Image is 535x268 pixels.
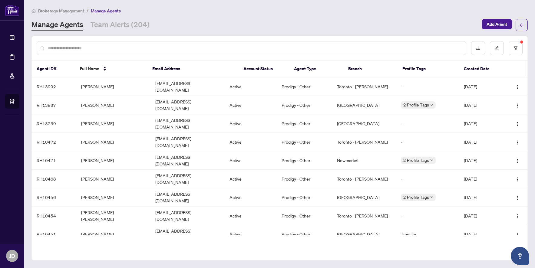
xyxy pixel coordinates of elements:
img: logo [5,5,19,16]
span: Full Name [80,65,99,72]
span: down [430,103,433,106]
img: Logo [515,103,520,108]
td: [GEOGRAPHIC_DATA] [332,188,396,207]
td: Prodigy - Other [277,96,332,114]
td: [EMAIL_ADDRESS][DOMAIN_NAME] [150,96,225,114]
a: Team Alerts (204) [91,20,150,31]
td: [DATE] [459,133,504,151]
th: Created Date [459,60,502,77]
td: [PERSON_NAME] [76,114,150,133]
img: Logo [515,195,520,200]
li: / [87,7,88,14]
td: Toronto - [PERSON_NAME] [332,170,396,188]
span: down [430,196,433,199]
span: JD [9,252,15,260]
span: filter [514,46,518,50]
span: down [430,159,433,162]
button: Logo [513,82,523,91]
button: Open asap [511,247,529,265]
button: Logo [513,155,523,165]
td: [PERSON_NAME] [76,96,150,114]
span: home [31,9,36,13]
td: [GEOGRAPHIC_DATA] [332,96,396,114]
td: RH13987 [32,96,76,114]
td: [GEOGRAPHIC_DATA] [332,225,396,243]
td: - [396,170,459,188]
td: [EMAIL_ADDRESS][DOMAIN_NAME] [150,114,225,133]
span: Add Agent [487,19,507,29]
td: [DATE] [459,188,504,207]
th: Agent Type [289,60,343,77]
button: Logo [513,100,523,110]
td: [PERSON_NAME] [76,170,150,188]
button: Logo [513,137,523,147]
td: Active [225,207,277,225]
th: Full Name [75,60,147,77]
td: [PERSON_NAME] [76,151,150,170]
td: [DATE] [459,170,504,188]
img: Logo [515,232,520,237]
th: Branch [343,60,398,77]
td: [DATE] [459,151,504,170]
td: [EMAIL_ADDRESS][DOMAIN_NAME] [150,170,225,188]
td: - [396,207,459,225]
span: Manage Agents [91,8,121,14]
td: RH10451 [32,225,76,243]
th: Account Status [239,60,289,77]
td: Prodigy - Other [277,133,332,151]
td: [DATE] [459,77,504,96]
td: [EMAIL_ADDRESS][DOMAIN_NAME] [150,188,225,207]
td: [EMAIL_ADDRESS][DOMAIN_NAME] [150,133,225,151]
td: [PERSON_NAME] [76,77,150,96]
td: RH10471 [32,151,76,170]
td: [PERSON_NAME] [76,225,150,243]
td: [EMAIL_ADDRESS][DOMAIN_NAME] [150,207,225,225]
td: Active [225,77,277,96]
td: [EMAIL_ADDRESS][DOMAIN_NAME] [150,151,225,170]
span: 2 Profile Tags [403,157,429,164]
button: filter [509,41,523,55]
td: Prodigy - Other [277,114,332,133]
span: 2 Profile Tags [403,194,429,201]
td: [EMAIL_ADDRESS][DOMAIN_NAME] [150,77,225,96]
td: Transfer [396,225,459,243]
td: Active [225,225,277,243]
td: RH10472 [32,133,76,151]
td: - [396,77,459,96]
td: - [396,133,459,151]
td: [PERSON_NAME] [76,188,150,207]
td: RH10454 [32,207,76,225]
img: Logo [515,122,520,126]
td: [EMAIL_ADDRESS][DOMAIN_NAME] [150,225,225,243]
span: edit [495,46,499,50]
td: Prodigy - Other [277,77,332,96]
td: [DATE] [459,96,504,114]
img: Logo [515,140,520,145]
button: Logo [513,174,523,184]
th: Agent ID# [32,60,75,77]
button: Logo [513,192,523,202]
th: Email Address [147,60,239,77]
img: Logo [515,177,520,182]
td: Toronto - [PERSON_NAME] [332,207,396,225]
button: Logo [513,229,523,239]
img: Logo [515,159,520,163]
img: Logo [515,85,520,90]
button: Add Agent [482,19,512,29]
td: Prodigy - Other [277,151,332,170]
button: edit [490,41,504,55]
td: - [396,114,459,133]
td: Active [225,151,277,170]
span: download [476,46,480,50]
td: [PERSON_NAME] [PERSON_NAME] [76,207,150,225]
img: Logo [515,214,520,219]
td: RH13992 [32,77,76,96]
td: RH10456 [32,188,76,207]
td: Prodigy - Other [277,170,332,188]
td: Prodigy - Other [277,188,332,207]
span: 2 Profile Tags [403,101,429,108]
td: [DATE] [459,207,504,225]
td: [DATE] [459,225,504,243]
td: RH10468 [32,170,76,188]
button: download [471,41,485,55]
